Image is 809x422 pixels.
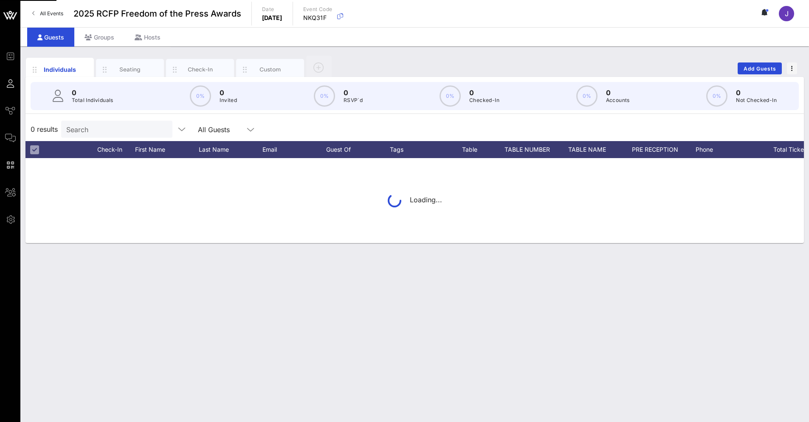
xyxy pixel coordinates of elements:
a: All Events [27,7,68,20]
div: Hosts [124,28,171,47]
div: Groups [74,28,124,47]
p: Not Checked-In [736,96,777,105]
div: Check-In [93,141,135,158]
p: Date [262,5,282,14]
div: All Guests [193,121,261,138]
p: [DATE] [262,14,282,22]
div: Tags [390,141,462,158]
p: Accounts [606,96,630,105]
span: 2025 RCFP Freedom of the Press Awards [73,7,241,20]
div: Email [262,141,326,158]
div: Check-In [181,65,219,74]
p: 0 [344,88,363,98]
div: Seating [111,65,149,74]
p: Checked-In [469,96,499,105]
div: All Guests [198,126,230,133]
button: Add Guests [738,62,782,74]
div: Phone [696,141,759,158]
div: TABLE NAME [568,141,632,158]
span: All Events [40,10,63,17]
div: Individuals [41,65,79,74]
div: TABLE NUMBER [505,141,568,158]
p: Invited [220,96,237,105]
div: Guests [27,28,74,47]
p: 0 [469,88,499,98]
p: NKQ31F [303,14,333,22]
div: J [779,6,794,21]
span: Add Guests [743,65,777,72]
span: J [785,9,789,18]
p: RSVP`d [344,96,363,105]
p: 0 [606,88,630,98]
span: 0 results [31,124,58,134]
p: 0 [72,88,113,98]
div: First Name [135,141,199,158]
div: Loading... [388,194,442,207]
p: Event Code [303,5,333,14]
p: 0 [736,88,777,98]
p: 0 [220,88,237,98]
div: Last Name [199,141,262,158]
p: Total Individuals [72,96,113,105]
div: Custom [251,65,289,74]
div: Table [462,141,505,158]
div: Guest Of [326,141,390,158]
div: PRE RECEPTION [632,141,696,158]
